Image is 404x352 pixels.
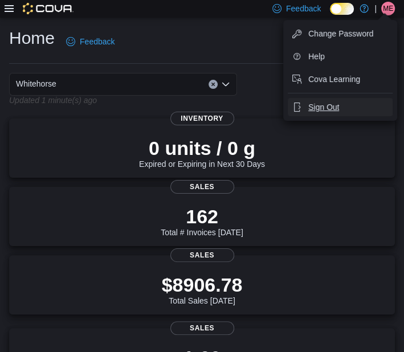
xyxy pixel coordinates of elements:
[170,180,234,194] span: Sales
[209,80,218,89] button: Clear input
[170,248,234,262] span: Sales
[162,273,243,296] p: $8906.78
[288,98,393,116] button: Sign Out
[288,47,393,66] button: Help
[9,96,97,105] p: Updated 1 minute(s) ago
[139,137,265,159] p: 0 units / 0 g
[330,3,354,15] input: Dark Mode
[288,24,393,43] button: Change Password
[374,2,377,15] p: |
[23,3,74,14] img: Cova
[221,80,230,89] button: Open list of options
[381,2,395,15] div: Micheal Egay
[288,70,393,88] button: Cova Learning
[308,28,373,39] span: Change Password
[161,205,243,228] p: 162
[62,30,119,53] a: Feedback
[161,205,243,237] div: Total # Invoices [DATE]
[286,3,321,14] span: Feedback
[170,112,234,125] span: Inventory
[139,137,265,169] div: Expired or Expiring in Next 30 Days
[308,73,360,85] span: Cova Learning
[16,77,56,91] span: Whitehorse
[170,321,234,335] span: Sales
[308,101,339,113] span: Sign Out
[9,27,55,50] h1: Home
[162,273,243,305] div: Total Sales [DATE]
[80,36,115,47] span: Feedback
[308,51,325,62] span: Help
[383,2,393,15] span: ME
